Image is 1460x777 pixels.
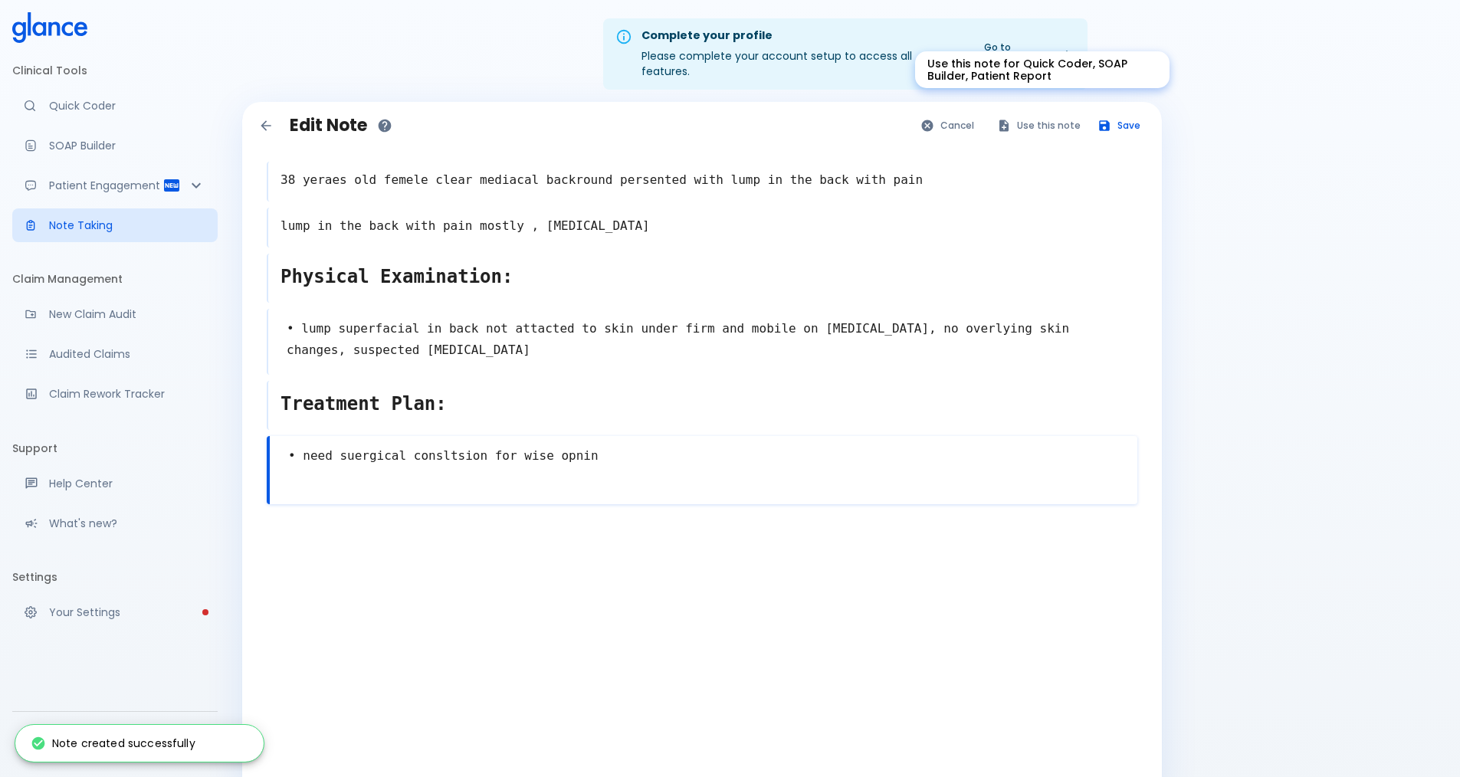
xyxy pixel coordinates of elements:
[12,377,218,411] a: Monitor progress of claim corrections
[268,165,1137,195] textarea: 38 yeraes old femele clear mediacal backround persented with lump in the back with pain
[12,208,218,242] a: Advanced note-taking
[641,23,963,85] div: Please complete your account setup to access all features.
[12,297,218,331] a: Audit a new claim
[12,559,218,595] li: Settings
[975,36,1081,74] a: Go to Settings
[49,218,205,233] p: Note Taking
[49,516,205,531] p: What's new?
[290,116,367,136] h1: Edit Note
[254,114,277,137] button: Back to notes
[49,476,205,491] p: Help Center
[49,98,205,113] p: Quick Coder
[12,169,218,202] div: Patient Reports & Referrals
[49,178,162,193] p: Patient Engagement
[49,307,205,322] p: New Claim Audit
[12,507,218,540] div: Recent updates and feature releases
[12,467,218,500] a: Get help from our support team
[12,89,218,123] a: Moramiz: Find ICD10AM codes instantly
[12,430,218,467] li: Support
[1090,114,1150,136] button: Save note
[31,729,195,757] div: Note created successfully
[268,211,1137,241] textarea: lump in the back with pain mostly , [MEDICAL_DATA]
[12,595,218,629] a: Please complete account setup
[12,337,218,371] a: View audited claims
[641,28,963,44] div: Complete your profile
[49,138,205,153] p: SOAP Builder
[268,257,1137,297] textarea: Physical Examination:
[915,51,1170,88] div: Use this note for Quick Coder, SOAP Builder, Patient Report
[49,346,205,362] p: Audited Claims
[12,52,218,89] li: Clinical Tools
[268,312,1137,369] textarea: • lump superfacial in back not attacted to skin under firm and mobile on [MEDICAL_DATA], no overl...
[12,261,218,297] li: Claim Management
[49,605,205,620] p: Your Settings
[989,114,1090,136] button: Use this note for Quick Coder, SOAP Builder, Patient Report
[373,114,396,137] button: How to use notes
[49,386,205,402] p: Claim Rework Tracker
[268,384,1137,424] textarea: Treatment Plan:
[12,718,218,771] div: [PERSON_NAME]RAHA MEDICAL POLYCLINIC
[270,439,1137,474] textarea: • need suergical consltsion for wise opnin
[913,114,983,136] button: Cancel and go back to notes
[12,129,218,162] a: Docugen: Compose a clinical documentation in seconds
